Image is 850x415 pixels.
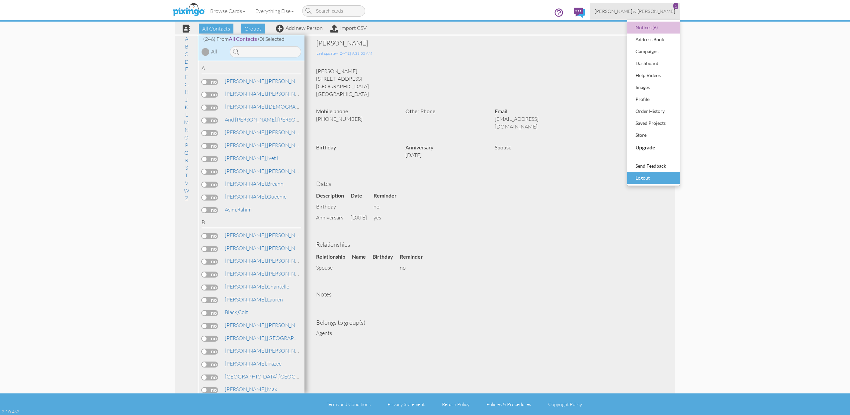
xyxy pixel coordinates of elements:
[316,39,592,48] div: [PERSON_NAME]
[590,3,680,20] a: [PERSON_NAME] & [PERSON_NAME] 6
[229,36,257,42] span: All Contacts
[250,3,299,19] a: Everything Else
[627,160,680,172] a: Send Feedback
[225,180,267,187] span: [PERSON_NAME],
[400,251,430,262] th: Reminder
[574,8,585,18] img: comments.svg
[258,36,285,42] span: (0) Selected
[634,70,673,80] div: Help Videos
[224,180,284,188] a: Breann
[225,103,267,110] span: [PERSON_NAME],
[225,270,267,277] span: [PERSON_NAME],
[224,270,309,278] a: [PERSON_NAME]
[627,34,680,45] a: Address Book
[316,144,336,150] strong: Birthday
[405,151,485,159] p: [DATE]
[400,262,430,273] td: no
[182,111,191,119] a: L
[627,105,680,117] a: Order History
[442,401,469,407] a: Return Policy
[634,161,673,171] div: Send Feedback
[311,67,668,98] div: [PERSON_NAME] [STREET_ADDRESS] [GEOGRAPHIC_DATA] [GEOGRAPHIC_DATA]
[225,373,279,380] span: [GEOGRAPHIC_DATA],
[330,25,367,31] a: Import CSV
[316,251,352,262] th: Relationship
[182,141,192,149] a: P
[634,94,673,104] div: Profile
[634,106,673,116] div: Order History
[495,144,511,150] strong: Spouse
[198,35,304,43] div: (246) From
[224,167,309,175] a: [PERSON_NAME]
[627,69,680,81] a: Help Videos
[224,295,284,303] a: Lauren
[634,118,673,128] div: Saved Projects
[225,90,267,97] span: [PERSON_NAME],
[634,82,673,92] div: Images
[225,206,237,213] span: Asim,
[182,179,192,187] a: V
[634,173,673,183] div: Logout
[205,3,250,19] a: Browse Cards
[224,385,278,393] a: Max
[181,103,192,111] a: K
[634,130,673,140] div: Store
[627,172,680,184] a: Logout
[182,164,191,172] a: S
[224,321,309,329] a: [PERSON_NAME]
[225,322,267,328] span: [PERSON_NAME],
[202,64,301,74] div: A
[276,25,323,31] a: Add new Person
[595,8,675,14] span: [PERSON_NAME] & [PERSON_NAME]
[181,80,192,88] a: G
[224,283,290,290] a: Chantelle
[316,262,352,273] td: spouse
[225,142,267,148] span: [PERSON_NAME],
[316,319,663,326] h4: Belongs to group(s)
[225,335,267,341] span: [PERSON_NAME],
[627,22,680,34] a: Notices (6)
[225,386,267,392] span: [PERSON_NAME],
[316,201,351,212] td: birthday
[405,108,435,114] strong: Other Phone
[316,241,663,248] h4: Relationships
[634,58,673,68] div: Dashboard
[486,401,531,407] a: Policies & Procedures
[225,155,267,161] span: [PERSON_NAME],
[634,142,673,153] div: Upgrade
[224,116,367,124] a: [PERSON_NAME]
[224,103,325,111] a: [DEMOGRAPHIC_DATA]
[634,35,673,44] div: Address Book
[374,212,403,223] td: yes
[224,231,309,239] a: [PERSON_NAME]
[634,46,673,56] div: Campaigns
[225,360,267,367] span: [PERSON_NAME],
[182,96,191,104] a: J
[405,144,433,150] strong: Anniversary
[181,58,192,66] a: D
[182,35,192,43] a: A
[634,23,673,33] div: Notices (6)
[374,190,403,201] th: Reminder
[316,115,395,123] p: [PHONE_NUMBER]
[327,401,371,407] a: Terms and Conditions
[302,5,365,17] input: Search cards
[181,149,192,157] a: Q
[224,193,287,201] a: Queenie
[182,65,191,73] a: E
[351,212,374,223] td: [DATE]
[182,171,191,179] a: T
[373,251,400,262] th: Birthday
[224,257,309,265] a: [PERSON_NAME]
[224,141,309,149] a: [PERSON_NAME]
[225,283,267,290] span: [PERSON_NAME],
[171,2,206,18] img: pixingo logo
[627,93,680,105] a: Profile
[224,154,280,162] a: Ivet L
[495,108,507,114] strong: Email
[182,194,192,202] a: Z
[224,360,282,368] a: Trazee
[181,118,192,126] a: M
[182,42,192,50] a: B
